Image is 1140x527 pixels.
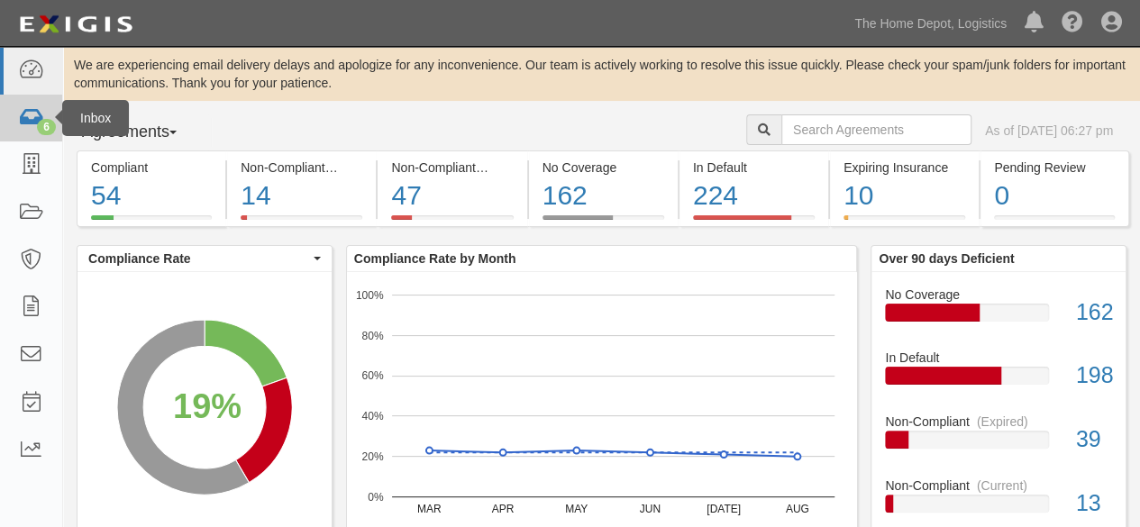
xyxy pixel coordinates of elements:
a: Expiring Insurance10 [830,215,979,230]
text: 60% [361,369,383,382]
b: Over 90 days Deficient [879,251,1014,266]
img: logo-5460c22ac91f19d4615b14bd174203de0afe785f0fc80cf4dbbc73dc1793850b.png [14,8,138,41]
div: In Default [693,159,815,177]
div: (Current) [977,477,1027,495]
input: Search Agreements [781,114,971,145]
div: Inbox [62,100,129,136]
text: MAY [565,503,588,515]
div: 54 [91,177,212,215]
div: No Coverage [543,159,664,177]
text: [DATE] [707,503,741,515]
a: Compliant54 [77,215,225,230]
text: AUG [785,503,808,515]
text: 0% [368,490,384,503]
a: No Coverage162 [529,215,678,230]
div: 10 [844,177,965,215]
div: 162 [543,177,664,215]
div: 224 [693,177,815,215]
div: 0 [994,177,1115,215]
a: Non-Compliant(Current)14 [227,215,376,230]
a: In Default224 [679,215,828,230]
div: Non-Compliant (Expired) [391,159,513,177]
div: Non-Compliant [871,413,1126,431]
div: 47 [391,177,513,215]
div: Non-Compliant [871,477,1126,495]
div: Expiring Insurance [844,159,965,177]
div: We are experiencing email delivery delays and apologize for any inconvenience. Our team is active... [63,56,1140,92]
i: Help Center - Complianz [1062,13,1083,34]
a: In Default198 [885,349,1112,413]
div: 19% [173,382,242,431]
div: Non-Compliant (Current) [241,159,362,177]
button: Agreements [77,114,212,150]
text: JUN [639,503,660,515]
text: APR [491,503,514,515]
a: Pending Review0 [980,215,1129,230]
text: MAR [417,503,442,515]
div: Pending Review [994,159,1115,177]
div: (Expired) [483,159,534,177]
div: Compliant [91,159,212,177]
div: (Current) [333,159,383,177]
text: 20% [361,450,383,463]
text: 80% [361,329,383,341]
a: Non-Compliant(Expired)39 [885,413,1112,477]
div: 6 [37,119,56,135]
div: 39 [1062,423,1126,456]
button: Compliance Rate [78,246,332,271]
div: 198 [1062,359,1126,392]
a: The Home Depot, Logistics [845,5,1016,41]
div: (Expired) [977,413,1028,431]
a: Non-Compliant(Expired)47 [378,215,526,230]
div: In Default [871,349,1126,367]
text: 100% [356,288,384,301]
text: 40% [361,410,383,423]
b: Compliance Rate by Month [354,251,516,266]
div: 162 [1062,296,1126,329]
div: As of [DATE] 06:27 pm [985,122,1113,140]
div: No Coverage [871,286,1126,304]
a: Non-Compliant(Current)13 [885,477,1112,527]
div: 13 [1062,487,1126,520]
span: Compliance Rate [88,250,309,268]
div: 14 [241,177,362,215]
a: No Coverage162 [885,286,1112,350]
